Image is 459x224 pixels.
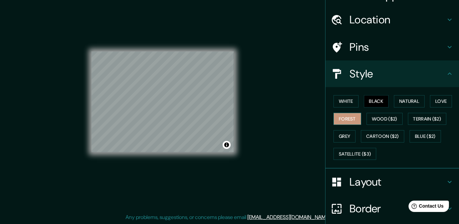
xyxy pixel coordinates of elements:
button: Grey [333,130,356,143]
h4: Layout [350,175,446,189]
h4: Border [350,202,446,215]
button: Love [430,95,452,107]
button: Natural [394,95,425,107]
button: Forest [333,113,361,125]
div: Style [325,60,459,87]
button: Toggle attribution [223,141,231,149]
a: [EMAIL_ADDRESS][DOMAIN_NAME] [248,214,330,221]
h4: Location [350,13,446,26]
button: Black [364,95,389,107]
button: Terrain ($2) [408,113,447,125]
div: Border [325,195,459,222]
canvas: Map [91,51,234,152]
button: Wood ($2) [367,113,403,125]
div: Pins [325,34,459,60]
p: Any problems, suggestions, or concerns please email . [126,213,331,221]
button: White [333,95,359,107]
div: Location [325,6,459,33]
h4: Style [350,67,446,80]
div: Layout [325,169,459,195]
button: Satellite ($3) [333,148,376,160]
iframe: Help widget launcher [400,198,452,217]
button: Cartoon ($2) [361,130,404,143]
h4: Pins [350,40,446,54]
button: Blue ($2) [410,130,441,143]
